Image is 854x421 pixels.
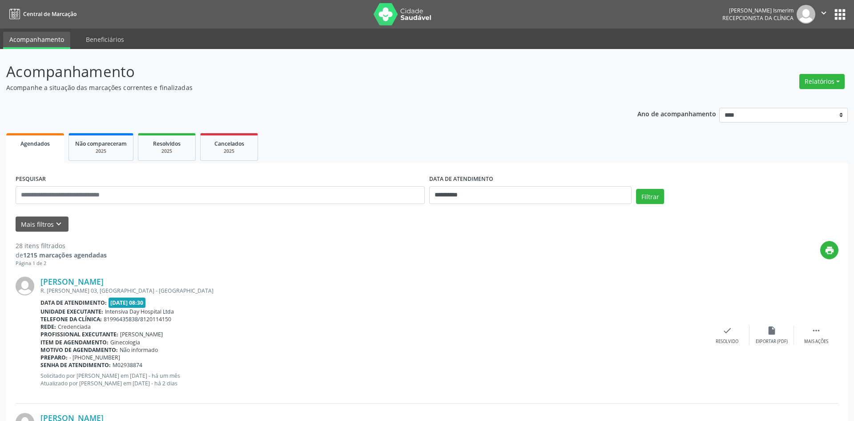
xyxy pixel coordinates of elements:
b: Rede: [40,323,56,331]
i: insert_drive_file [767,326,777,335]
span: Recepcionista da clínica [722,14,794,22]
img: img [797,5,815,24]
span: Não compareceram [75,140,127,147]
span: Agendados [20,140,50,147]
div: de [16,250,107,260]
a: Central de Marcação [6,7,77,21]
div: 28 itens filtrados [16,241,107,250]
label: PESQUISAR [16,172,46,186]
b: Motivo de agendamento: [40,346,118,354]
span: Resolvidos [153,140,181,147]
button: apps [832,7,848,22]
i: check [722,326,732,335]
b: Senha de atendimento: [40,361,111,369]
span: Central de Marcação [23,10,77,18]
b: Data de atendimento: [40,299,107,307]
b: Profissional executante: [40,331,118,338]
button: Filtrar [636,189,664,204]
b: Unidade executante: [40,308,103,315]
span: [PERSON_NAME] [120,331,163,338]
i:  [811,326,821,335]
div: Página 1 de 2 [16,260,107,267]
div: 2025 [75,148,127,155]
span: Cancelados [214,140,244,147]
button: Mais filtroskeyboard_arrow_down [16,217,68,232]
b: Telefone da clínica: [40,315,102,323]
a: Acompanhamento [3,32,70,49]
div: R. [PERSON_NAME] 03, [GEOGRAPHIC_DATA] - [GEOGRAPHIC_DATA] [40,287,705,294]
div: Exportar (PDF) [756,339,788,345]
b: Preparo: [40,354,68,361]
i: keyboard_arrow_down [54,219,64,229]
button: print [820,241,838,259]
span: Não informado [120,346,158,354]
i:  [819,8,829,18]
strong: 1215 marcações agendadas [23,251,107,259]
button: Relatórios [799,74,845,89]
button:  [815,5,832,24]
div: [PERSON_NAME] Ismerim [722,7,794,14]
span: - [PHONE_NUMBER] [69,354,120,361]
div: Mais ações [804,339,828,345]
p: Acompanhe a situação das marcações correntes e finalizadas [6,83,595,92]
span: Ginecologia [110,339,140,346]
span: M02938874 [113,361,142,369]
a: [PERSON_NAME] [40,277,104,286]
img: img [16,277,34,295]
i: print [825,245,834,255]
p: Ano de acompanhamento [637,108,716,119]
span: Intensiva Day Hospital Ltda [105,308,174,315]
p: Solicitado por [PERSON_NAME] em [DATE] - há um mês Atualizado por [PERSON_NAME] em [DATE] - há 2 ... [40,372,705,387]
div: 2025 [145,148,189,155]
div: Resolvido [716,339,738,345]
span: Credenciada [58,323,91,331]
a: Beneficiários [80,32,130,47]
p: Acompanhamento [6,61,595,83]
span: [DATE] 08:30 [109,298,146,308]
div: 2025 [207,148,251,155]
label: DATA DE ATENDIMENTO [429,172,493,186]
b: Item de agendamento: [40,339,109,346]
span: 81996435838/8120114150 [104,315,171,323]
